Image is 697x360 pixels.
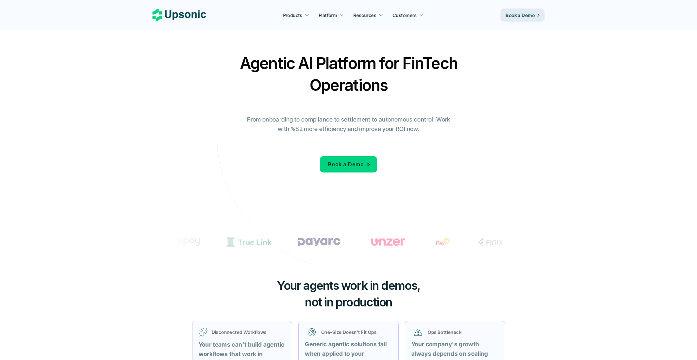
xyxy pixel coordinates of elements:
[321,329,389,335] p: One-Size Doesn’t Fit Ops
[501,8,545,22] a: Book a Demo
[319,12,337,19] p: Platform
[242,115,455,134] p: From onboarding to compliance to settlement to autonomous control. Work with %82 more efficiency ...
[354,12,376,19] p: Resources
[428,329,496,335] p: Ops Bottleneck
[506,12,535,19] p: Book a Demo
[305,295,392,309] span: not in production
[279,9,313,21] a: Products
[320,156,377,172] a: Book a Demo
[234,52,463,96] h2: Agentic AI Platform for FinTech Operations
[212,329,286,335] p: Disconnected Workflows
[328,160,364,169] p: Book a Demo
[283,12,302,19] p: Products
[277,278,420,293] span: Your agents work in demos,
[393,12,417,19] p: Customers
